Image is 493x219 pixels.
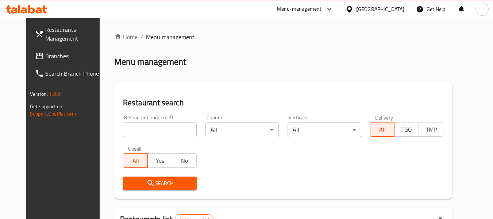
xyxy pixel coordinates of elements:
button: Yes [147,153,172,168]
label: Upsell [128,146,142,151]
span: TMP [422,124,440,135]
a: Home [114,33,138,41]
span: TGO [397,124,416,135]
span: Version: [30,89,48,99]
span: All [126,155,145,166]
a: Search Branch Phone [29,65,109,82]
button: TMP [419,122,443,137]
span: Search [129,179,190,188]
span: Yes [151,155,169,166]
a: Support.OpsPlatform [30,109,76,118]
span: All [373,124,392,135]
div: Menu-management [277,5,322,14]
div: [GEOGRAPHIC_DATA] [356,5,404,13]
div: All [288,122,361,137]
span: No [175,155,194,166]
label: Delivery [375,115,393,120]
a: Branches [29,47,109,65]
li: / [140,33,143,41]
input: Search for restaurant name or ID.. [123,122,196,137]
button: No [172,153,197,168]
span: Branches [45,52,103,60]
div: All [205,122,279,137]
span: Get support on: [30,102,63,111]
button: TGO [394,122,419,137]
span: 1.0.0 [49,89,60,99]
span: Menu management [146,33,194,41]
nav: breadcrumb [114,33,452,41]
h2: Menu management [114,56,186,68]
button: All [370,122,395,137]
a: Restaurants Management [29,21,109,47]
span: Restaurants Management [45,25,103,43]
span: i [481,5,482,13]
button: All [123,153,148,168]
h2: Restaurant search [123,97,443,108]
span: Search Branch Phone [45,69,103,78]
button: Search [123,177,196,190]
